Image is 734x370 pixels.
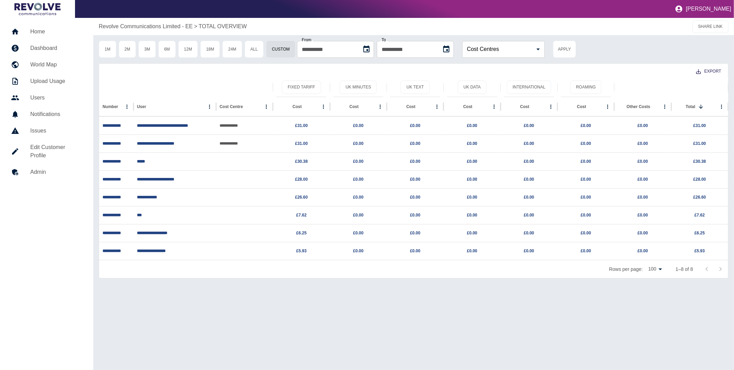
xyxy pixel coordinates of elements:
[692,20,728,33] button: SHARE LINK
[581,249,591,253] a: £0.00
[30,127,82,135] h5: Issues
[410,231,421,235] a: £0.00
[467,141,477,146] a: £0.00
[467,123,477,128] a: £0.00
[353,123,363,128] a: £0.00
[119,41,136,58] button: 2M
[406,104,416,109] div: Cost
[693,159,706,164] a: £30.38
[410,123,421,128] a: £0.00
[581,123,591,128] a: £0.00
[30,61,82,69] h5: World Map
[30,168,82,176] h5: Admin
[6,123,88,139] a: Issues
[570,81,602,94] button: Roaming
[694,231,705,235] a: £6.25
[638,231,648,235] a: £0.00
[686,104,695,109] div: Total
[360,42,373,56] button: Choose date, selected date is 25 Jul 2025
[296,213,307,218] a: £7.62
[30,143,82,160] h5: Edit Customer Profile
[99,41,116,58] button: 1M
[295,159,308,164] a: £30.38
[467,249,477,253] a: £0.00
[694,213,705,218] a: £7.62
[638,249,648,253] a: £0.00
[693,177,706,182] a: £28.00
[401,81,429,94] button: UK Text
[410,195,421,200] a: £0.00
[14,3,61,15] img: Logo
[292,104,302,109] div: Cost
[524,177,534,182] a: £0.00
[295,177,308,182] a: £28.00
[646,264,664,274] div: 100
[638,177,648,182] a: £0.00
[691,65,727,78] button: Export
[30,28,82,36] h5: Home
[467,159,477,164] a: £0.00
[520,104,529,109] div: Cost
[353,249,363,253] a: £0.00
[295,141,308,146] a: £31.00
[353,231,363,235] a: £0.00
[6,23,88,40] a: Home
[467,177,477,182] a: £0.00
[696,102,706,112] button: Sort
[410,213,421,218] a: £0.00
[222,41,242,58] button: 24M
[693,123,706,128] a: £31.00
[660,102,670,112] button: Other Costs column menu
[553,41,576,58] button: Apply
[6,164,88,180] a: Admin
[200,41,220,58] button: 18M
[353,141,363,146] a: £0.00
[463,104,472,109] div: Cost
[638,141,648,146] a: £0.00
[319,102,328,112] button: Cost column menu
[302,38,311,42] label: From
[458,81,487,94] button: UK Data
[524,231,534,235] a: £0.00
[262,102,271,112] button: Cost Centre column menu
[693,195,706,200] a: £26.60
[524,249,534,253] a: £0.00
[382,38,386,42] label: To
[467,231,477,235] a: £0.00
[638,123,648,128] a: £0.00
[6,56,88,73] a: World Map
[638,159,648,164] a: £0.00
[205,102,214,112] button: User column menu
[577,104,586,109] div: Cost
[581,159,591,164] a: £0.00
[638,195,648,200] a: £0.00
[375,102,385,112] button: Cost column menu
[30,77,82,85] h5: Upload Usage
[282,81,321,94] button: Fixed Tariff
[638,213,648,218] a: £0.00
[546,102,556,112] button: Cost column menu
[672,2,734,16] button: [PERSON_NAME]
[245,41,264,58] button: All
[340,81,377,94] button: UK Minutes
[295,195,308,200] a: £26.60
[99,22,193,31] a: Revolve Communications Limited - EE
[158,41,176,58] button: 6M
[627,104,650,109] div: Other Costs
[467,213,477,218] a: £0.00
[410,159,421,164] a: £0.00
[137,104,146,109] div: User
[178,41,198,58] button: 12M
[353,195,363,200] a: £0.00
[410,249,421,253] a: £0.00
[432,102,442,112] button: Cost column menu
[122,102,132,112] button: Number column menu
[349,104,359,109] div: Cost
[609,266,643,273] p: Rows per page:
[581,177,591,182] a: £0.00
[199,22,247,31] a: TOTAL OVERVIEW
[30,94,82,102] h5: Users
[694,249,705,253] a: £5.93
[138,41,156,58] button: 3M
